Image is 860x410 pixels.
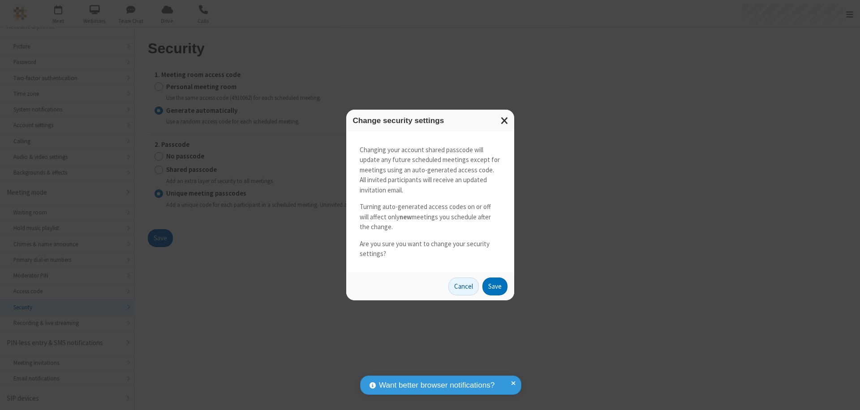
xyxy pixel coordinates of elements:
strong: new [400,213,412,221]
span: Want better browser notifications? [379,380,494,391]
p: Turning auto-generated access codes on or off will affect only meetings you schedule after the ch... [360,202,501,232]
button: Cancel [448,278,479,295]
p: Changing your account shared passcode will update any future scheduled meetings except for meetin... [360,145,501,196]
button: Save [482,278,507,295]
h3: Change security settings [353,116,507,125]
p: Are you sure you want to change your security settings? [360,239,501,259]
button: Close modal [495,110,514,132]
